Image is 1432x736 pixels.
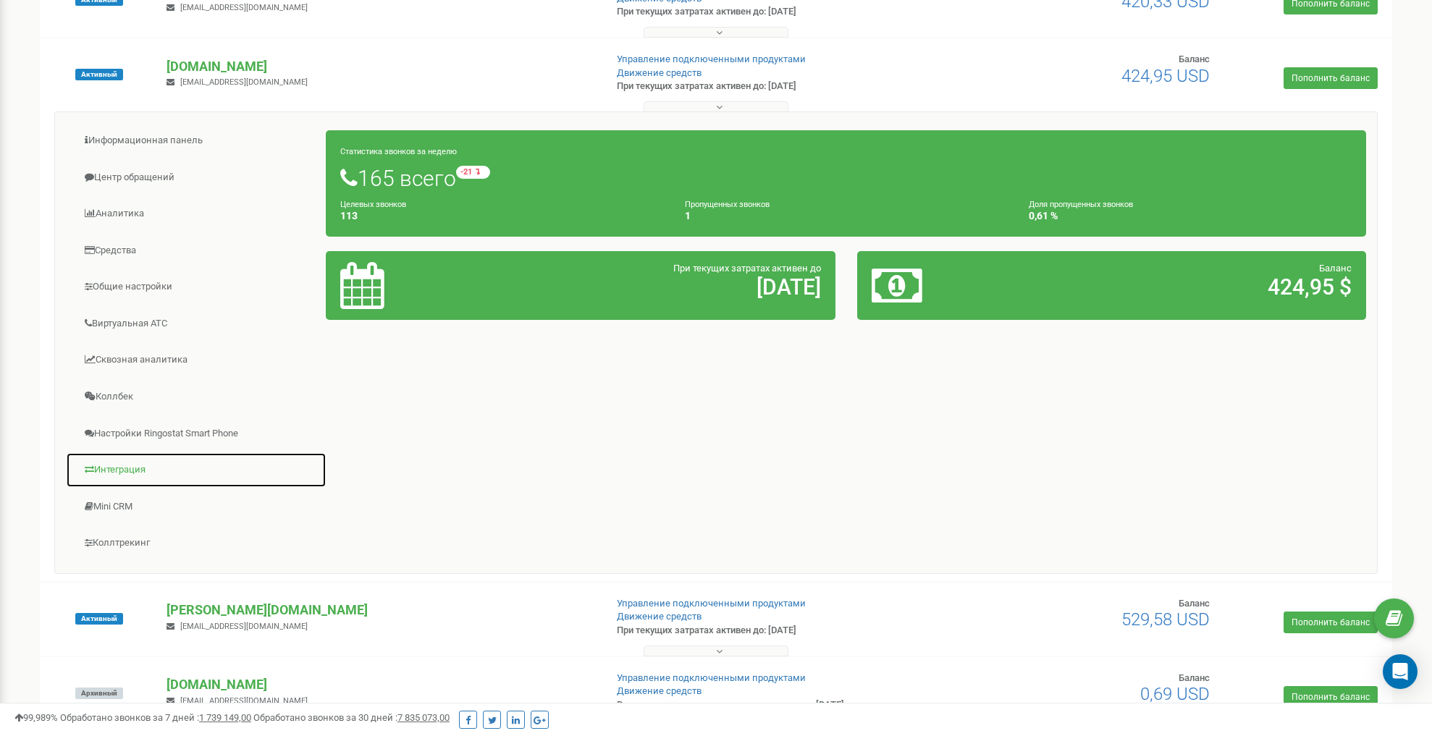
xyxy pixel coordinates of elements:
a: Пополнить баланс [1284,612,1378,633]
a: Сквозная аналитика [66,342,327,378]
span: 529,58 USD [1121,609,1210,630]
u: 7 835 073,00 [397,712,450,723]
span: Баланс [1179,672,1210,683]
p: При текущих затратах активен до: [DATE] [617,80,932,93]
a: Пополнить баланс [1284,686,1378,708]
p: [PERSON_NAME][DOMAIN_NAME] [167,601,593,619]
h1: 165 всего [340,166,1352,190]
span: [EMAIL_ADDRESS][DOMAIN_NAME] [180,3,308,12]
h2: 424,95 $ [1039,275,1352,299]
a: Управление подключенными продуктами [617,672,806,683]
span: Баланс [1179,54,1210,64]
p: [DOMAIN_NAME] [167,57,593,76]
a: Центр обращений [66,160,327,195]
span: 0,69 USD [1140,684,1210,704]
h4: 0,61 % [1029,211,1352,221]
small: -21 [456,166,490,179]
span: [EMAIL_ADDRESS][DOMAIN_NAME] [180,622,308,631]
span: 99,989% [14,712,58,723]
a: Настройки Ringostat Smart Phone [66,416,327,452]
a: Интеграция [66,452,327,488]
a: Общие настройки [66,269,327,305]
a: Движение средств [617,685,702,696]
span: Архивный [75,688,123,699]
a: Движение средств [617,67,702,78]
h4: 1 [685,211,1008,221]
small: Статистика звонков за неделю [340,147,457,156]
p: [DOMAIN_NAME] [167,675,593,694]
a: Пополнить баланс [1284,67,1378,89]
p: Все услуги остановлены до внесения оплаты: [DATE] [617,698,932,712]
span: Активный [75,613,123,625]
div: Open Intercom Messenger [1383,654,1418,689]
a: Mini CRM [66,489,327,525]
span: [EMAIL_ADDRESS][DOMAIN_NAME] [180,77,308,87]
span: Обработано звонков за 30 дней : [253,712,450,723]
small: Доля пропущенных звонков [1029,200,1133,209]
a: Управление подключенными продуктами [617,54,806,64]
span: 424,95 USD [1121,66,1210,86]
u: 1 739 149,00 [199,712,251,723]
a: Коллбек [66,379,327,415]
a: Аналитика [66,196,327,232]
a: Управление подключенными продуктами [617,598,806,609]
p: При текущих затратах активен до: [DATE] [617,624,932,638]
h4: 113 [340,211,663,221]
span: [EMAIL_ADDRESS][DOMAIN_NAME] [180,696,308,706]
span: Баланс [1319,263,1352,274]
a: Коллтрекинг [66,525,327,561]
a: Информационная панель [66,123,327,158]
a: Движение средств [617,611,702,622]
p: При текущих затратах активен до: [DATE] [617,5,932,19]
small: Целевых звонков [340,200,406,209]
a: Средства [66,233,327,268]
span: Баланс [1179,598,1210,609]
span: Обработано звонков за 7 дней : [60,712,251,723]
small: Пропущенных звонков [685,200,770,209]
span: Активный [75,69,123,80]
h2: [DATE] [507,275,820,299]
span: При текущих затратах активен до [673,263,821,274]
a: Виртуальная АТС [66,306,327,342]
